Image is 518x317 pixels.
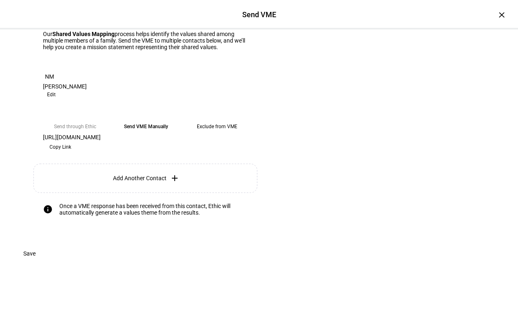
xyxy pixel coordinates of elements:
b: Shared Values Mapping [52,31,115,37]
div: [URL][DOMAIN_NAME] [43,134,249,140]
eth-mega-radio-button: Send through Ethic [43,119,108,134]
span: Add Another Contact [113,175,167,181]
eth-mega-radio-button: Send VME Manually [114,119,178,134]
mat-icon: add [170,173,180,183]
span: Save [23,245,36,262]
button: Copy Link [43,140,78,154]
button: Edit [43,90,60,100]
mat-icon: info [43,204,53,214]
span: Edit [47,90,56,100]
div: × [495,8,508,21]
div: Our process helps identify the values shared among multiple members of a family. Send the VME to ... [43,31,249,50]
div: [PERSON_NAME] [43,83,249,90]
div: NM [43,70,56,83]
span: Copy Link [50,140,71,154]
button: Save [14,245,45,262]
eth-mega-radio-button: Exclude from VME [185,119,249,134]
div: Once a VME response has been received from this contact, Ethic will automatically generate a valu... [59,203,249,216]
